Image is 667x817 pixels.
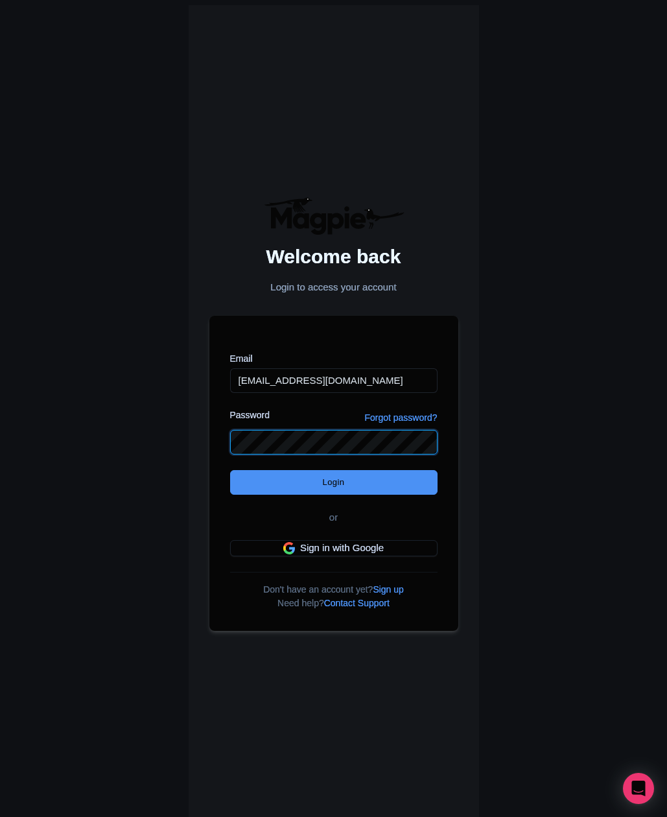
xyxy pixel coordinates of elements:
span: or [329,510,338,525]
h2: Welcome back [209,246,458,267]
div: Don't have an account yet? Need help? [230,572,438,610]
a: Contact Support [324,598,390,608]
a: Forgot password? [364,411,437,425]
input: you@example.com [230,368,438,393]
img: google.svg [283,542,295,554]
p: Login to access your account [209,280,458,295]
a: Sign in with Google [230,540,438,556]
label: Email [230,352,438,366]
a: Sign up [373,584,403,595]
img: logo-ab69f6fb50320c5b225c76a69d11143b.png [261,196,406,235]
label: Password [230,408,270,422]
input: Login [230,470,438,495]
div: Open Intercom Messenger [623,773,654,804]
